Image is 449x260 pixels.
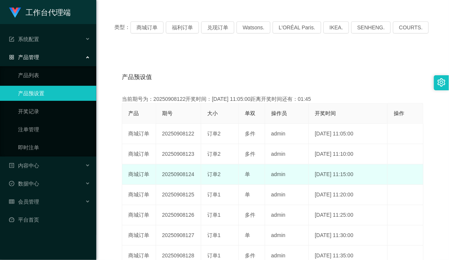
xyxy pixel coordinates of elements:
span: 系统配置 [9,36,39,42]
td: [DATE] 11:25:00 [309,205,388,225]
td: admin [265,164,309,185]
td: admin [265,205,309,225]
td: 商城订单 [122,225,156,246]
td: 20250908126 [156,205,201,225]
span: 开奖时间 [315,110,336,116]
span: 多件 [245,252,255,258]
a: 产品列表 [18,68,90,83]
button: COURTS. [393,21,429,33]
td: 20250908123 [156,144,201,164]
i: 图标: check-circle-o [9,181,14,186]
button: SENHENG. [351,21,391,33]
h1: 工作台代理端 [26,0,71,24]
span: 多件 [245,151,255,157]
td: 商城订单 [122,144,156,164]
span: 会员管理 [9,199,39,205]
span: 操作 [394,110,404,116]
span: 订单2 [207,171,221,177]
span: 产品管理 [9,54,39,60]
td: [DATE] 11:05:00 [309,124,388,144]
button: 兑现订单 [201,21,234,33]
td: admin [265,185,309,205]
td: [DATE] 11:20:00 [309,185,388,205]
a: 工作台代理端 [9,9,71,15]
td: admin [265,225,309,246]
i: 图标: appstore-o [9,55,14,60]
i: 图标: setting [437,78,446,87]
span: 操作员 [271,110,287,116]
button: IKEA. [323,21,349,33]
button: 商城订单 [130,21,164,33]
button: 福利订单 [166,21,199,33]
a: 产品预设置 [18,86,90,101]
span: 订单1 [207,232,221,238]
td: 商城订单 [122,164,156,185]
span: 多件 [245,131,255,137]
i: 图标: table [9,199,14,204]
a: 注单管理 [18,122,90,137]
td: 20250908127 [156,225,201,246]
td: 商城订单 [122,124,156,144]
span: 多件 [245,212,255,218]
td: [DATE] 11:30:00 [309,225,388,246]
a: 即时注单 [18,140,90,155]
td: admin [265,124,309,144]
td: 商城订单 [122,205,156,225]
a: 开奖记录 [18,104,90,119]
td: [DATE] 11:15:00 [309,164,388,185]
span: 产品预设值 [122,73,152,82]
span: 产品 [128,110,139,116]
button: L'ORÉAL Paris. [273,21,321,33]
a: 图标: dashboard平台首页 [9,212,90,227]
span: 订单2 [207,151,221,157]
span: 大小 [207,110,218,116]
span: 单 [245,171,250,177]
span: 单 [245,192,250,198]
td: admin [265,144,309,164]
td: [DATE] 11:10:00 [309,144,388,164]
span: 期号 [162,110,173,116]
span: 单双 [245,110,255,116]
button: Watsons. [237,21,270,33]
span: 类型： [114,21,130,33]
div: 当前期号为：20250908122开奖时间：[DATE] 11:05:00距离开奖时间还有：01:45 [122,95,423,103]
i: 图标: form [9,36,14,42]
span: 内容中心 [9,163,39,169]
span: 订单1 [207,212,221,218]
span: 订单2 [207,131,221,137]
td: 20250908124 [156,164,201,185]
span: 数据中心 [9,181,39,187]
td: 20250908122 [156,124,201,144]
td: 商城订单 [122,185,156,205]
td: 20250908125 [156,185,201,205]
i: 图标: profile [9,163,14,168]
span: 单 [245,232,250,238]
span: 订单1 [207,192,221,198]
img: logo.9652507e.png [9,8,21,18]
span: 订单1 [207,252,221,258]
